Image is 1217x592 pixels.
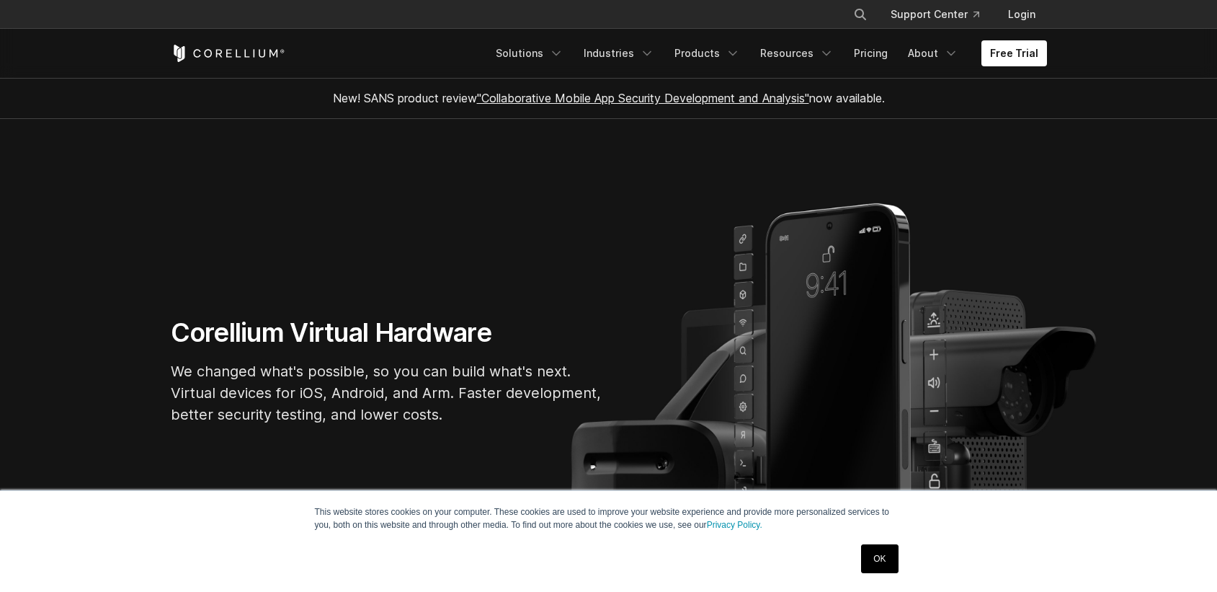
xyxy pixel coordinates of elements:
a: Support Center [879,1,991,27]
a: Resources [752,40,842,66]
a: Pricing [845,40,896,66]
p: We changed what's possible, so you can build what's next. Virtual devices for iOS, Android, and A... [171,361,603,425]
a: Industries [575,40,663,66]
a: About [899,40,967,66]
a: Free Trial [981,40,1047,66]
div: Navigation Menu [487,40,1047,66]
a: Privacy Policy. [707,520,762,530]
a: OK [861,544,898,573]
a: Corellium Home [171,45,285,62]
a: Products [666,40,749,66]
a: Solutions [487,40,572,66]
a: "Collaborative Mobile App Security Development and Analysis" [477,91,809,105]
button: Search [847,1,873,27]
a: Login [997,1,1047,27]
div: Navigation Menu [836,1,1047,27]
h1: Corellium Virtual Hardware [171,317,603,349]
span: New! SANS product review now available. [333,91,885,105]
p: This website stores cookies on your computer. These cookies are used to improve your website expe... [315,505,903,531]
